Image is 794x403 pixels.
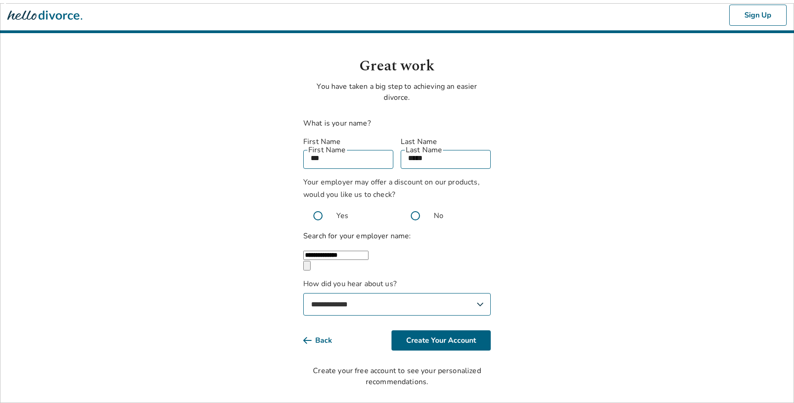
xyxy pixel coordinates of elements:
[303,177,480,200] span: Your employer may offer a discount on our products, would you like us to check?
[391,330,491,351] button: Create Your Account
[303,278,491,316] label: How did you hear about us?
[434,210,443,221] span: No
[401,136,491,147] label: Last Name
[303,365,491,387] div: Create your free account to see your personalized recommendations.
[303,81,491,103] p: You have taken a big step to achieving an easier divorce.
[336,210,348,221] span: Yes
[303,118,371,128] label: What is your name?
[748,359,794,403] iframe: Chat Widget
[303,293,491,316] select: How did you hear about us?
[303,55,491,77] h1: Great work
[303,330,347,351] button: Back
[729,5,787,26] button: Sign Up
[303,231,411,241] label: Search for your employer name:
[303,261,311,271] button: Clear
[303,136,393,147] label: First Name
